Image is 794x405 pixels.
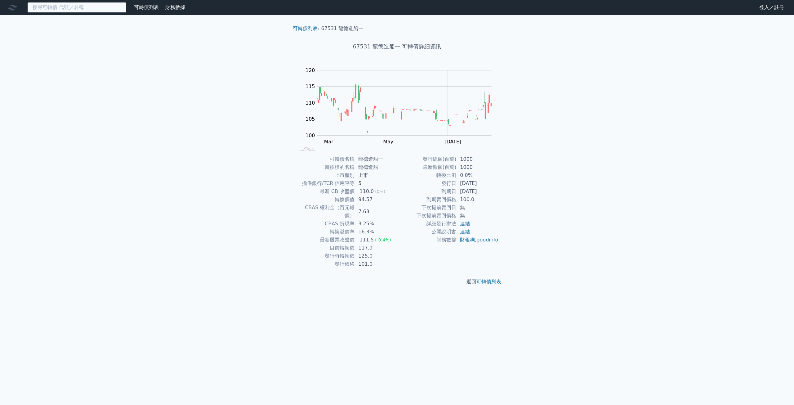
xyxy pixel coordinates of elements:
[134,4,159,10] a: 可轉債列表
[295,196,355,204] td: 轉換價值
[397,163,456,171] td: 最新餘額(百萬)
[295,179,355,187] td: 擔保銀行/TCRI信用評等
[460,229,470,235] a: 連結
[306,83,315,89] tspan: 115
[754,2,789,12] a: 登入／註冊
[306,116,315,122] tspan: 105
[288,278,506,286] p: 返回
[397,179,456,187] td: 發行日
[456,187,499,196] td: [DATE]
[397,155,456,163] td: 發行總額(百萬)
[397,187,456,196] td: 到期日
[456,236,499,244] td: ,
[306,100,315,106] tspan: 110
[456,179,499,187] td: [DATE]
[355,171,397,179] td: 上市
[295,163,355,171] td: 轉換標的名稱
[293,25,318,31] a: 可轉債列表
[302,67,501,145] g: Chart
[375,237,391,242] span: (-0.4%)
[355,220,397,228] td: 3.25%
[355,228,397,236] td: 16.3%
[456,155,499,163] td: 1000
[293,25,319,32] li: ›
[355,204,397,220] td: 7.63
[165,4,185,10] a: 財務數據
[397,171,456,179] td: 轉換比例
[295,244,355,252] td: 目前轉換價
[295,260,355,268] td: 發行價格
[355,260,397,268] td: 101.0
[476,279,501,285] a: 可轉債列表
[397,204,456,212] td: 下次提前賣回日
[355,244,397,252] td: 117.9
[460,237,475,243] a: 財報狗
[295,171,355,179] td: 上市櫃別
[383,139,393,145] tspan: May
[295,155,355,163] td: 可轉債名稱
[306,133,315,138] tspan: 100
[27,2,127,13] input: 搜尋可轉債 代號／名稱
[295,220,355,228] td: CBAS 折現率
[476,237,498,243] a: goodinfo
[355,155,397,163] td: 龍德造船一
[358,187,375,196] div: 110.0
[375,189,385,194] span: (0%)
[321,25,364,32] li: 67531 龍德造船一
[295,228,355,236] td: 轉換溢價率
[456,163,499,171] td: 1000
[288,42,506,51] h1: 67531 龍德造船一 可轉債詳細資訊
[295,204,355,220] td: CBAS 權利金（百元報價）
[397,228,456,236] td: 公開說明書
[355,163,397,171] td: 龍德造船
[295,236,355,244] td: 最新股票收盤價
[355,196,397,204] td: 94.57
[324,139,334,145] tspan: Mar
[306,67,315,73] tspan: 120
[456,212,499,220] td: 無
[444,139,461,145] tspan: [DATE]
[397,236,456,244] td: 財務數據
[456,171,499,179] td: 0.0%
[456,196,499,204] td: 100.0
[460,221,470,227] a: 連結
[397,212,456,220] td: 下次提前賣回價格
[456,204,499,212] td: 無
[397,196,456,204] td: 到期賣回價格
[358,236,375,244] div: 111.5
[355,252,397,260] td: 125.0
[397,220,456,228] td: 詳細發行辦法
[355,179,397,187] td: 5
[295,187,355,196] td: 最新 CB 收盤價
[295,252,355,260] td: 發行時轉換價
